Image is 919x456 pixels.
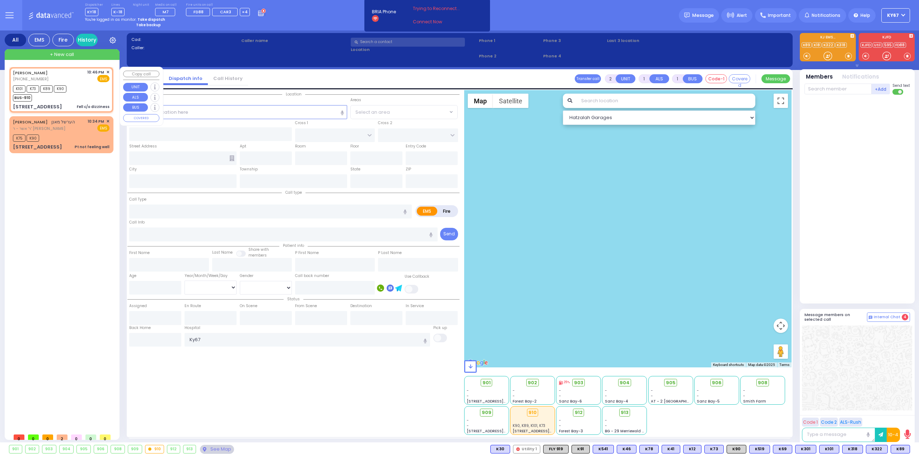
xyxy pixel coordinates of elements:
[406,166,411,172] label: ZIP
[806,73,833,81] button: Members
[802,418,819,427] button: Code 1
[773,445,792,453] div: BLS
[87,70,104,75] span: 10:46 PM
[528,379,537,386] span: 902
[873,42,882,48] a: Util
[13,85,25,93] span: K101
[575,74,601,83] button: Transfer call
[13,94,32,102] span: BUS-910
[559,399,582,404] span: Sanz Bay-6
[183,445,196,453] div: 913
[605,418,607,423] span: -
[574,379,583,386] span: 903
[13,76,48,82] span: [PHONE_NUMBER]
[129,144,157,149] label: Street Address
[85,17,136,22] span: You're logged in as monitor.
[129,250,150,256] label: First Name
[241,38,349,44] label: Caller name
[77,104,109,109] div: Fell c/o dizziness
[100,434,111,440] span: 0
[406,144,426,149] label: Entry Code
[593,445,614,453] div: K541
[527,409,538,417] div: 910
[85,8,98,16] span: KY18
[874,315,900,320] span: Internal Chat
[651,399,704,404] span: AT - 2 [GEOGRAPHIC_DATA]
[28,434,39,440] span: 0
[111,3,125,7] label: Lines
[111,445,125,453] div: 908
[617,445,636,453] div: K46
[123,103,148,112] button: BUS
[892,83,910,88] span: Send text
[437,207,457,216] label: Fire
[220,9,231,15] span: CAR3
[804,84,872,94] input: Search member
[185,303,201,309] label: En Route
[774,319,788,333] button: Map camera controls
[482,409,491,416] span: 909
[616,74,635,83] button: UNIT
[413,5,470,12] span: Trying to Reconnect...
[295,303,317,309] label: From Scene
[639,445,659,453] div: BLS
[513,393,515,399] span: -
[123,114,159,122] button: COVERED
[743,393,745,399] span: -
[867,312,910,322] button: Internal Chat 4
[295,273,329,279] label: Call back number
[378,250,402,256] label: P Last Name
[620,379,630,386] span: 904
[75,144,109,150] div: Pt not feeling well
[351,47,476,53] label: Location
[13,119,48,125] a: [PERSON_NAME]
[761,74,790,83] button: Message
[42,445,56,453] div: 903
[13,135,25,142] span: K75
[27,135,39,142] span: K90
[13,103,62,111] div: [STREET_ADDRESS]
[295,120,308,126] label: Cross 1
[605,423,607,428] span: -
[13,144,62,151] div: [STREET_ADDRESS]
[14,434,24,440] span: 0
[60,445,74,453] div: 904
[13,126,75,132] span: ר' אשר - ר' [PERSON_NAME]
[129,166,137,172] label: City
[605,399,628,404] span: Sanz Bay-4
[683,74,703,83] button: BUS
[543,445,569,453] div: FLY 919
[482,379,491,386] span: 901
[129,325,151,331] label: Back Home
[282,190,305,195] span: Call type
[758,379,768,386] span: 908
[350,144,359,149] label: Floor
[649,74,669,83] button: ALS
[123,83,148,91] button: UNIT
[860,42,872,48] a: KJFD
[773,445,792,453] div: K69
[490,445,510,453] div: BLS
[378,120,392,126] label: Cross 2
[155,3,178,7] label: Medic on call
[212,250,233,255] label: Last Name
[516,447,520,451] img: red-radio-icon.svg
[819,445,839,453] div: K101
[466,358,490,367] img: Google
[467,423,469,428] span: -
[894,42,906,48] a: FD88
[248,247,269,252] small: Share with
[71,434,82,440] span: 0
[749,445,770,453] div: K519
[467,393,469,399] span: -
[639,445,659,453] div: K78
[839,418,862,427] button: ALS-Rush
[106,118,109,124] span: ✕
[479,53,541,59] span: Phone 2
[284,296,303,302] span: Status
[123,71,159,77] button: Copy call
[433,325,447,331] label: Pick up
[240,273,253,279] label: Gender
[240,303,257,309] label: On Scene
[467,399,535,404] span: [STREET_ADDRESS][PERSON_NAME]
